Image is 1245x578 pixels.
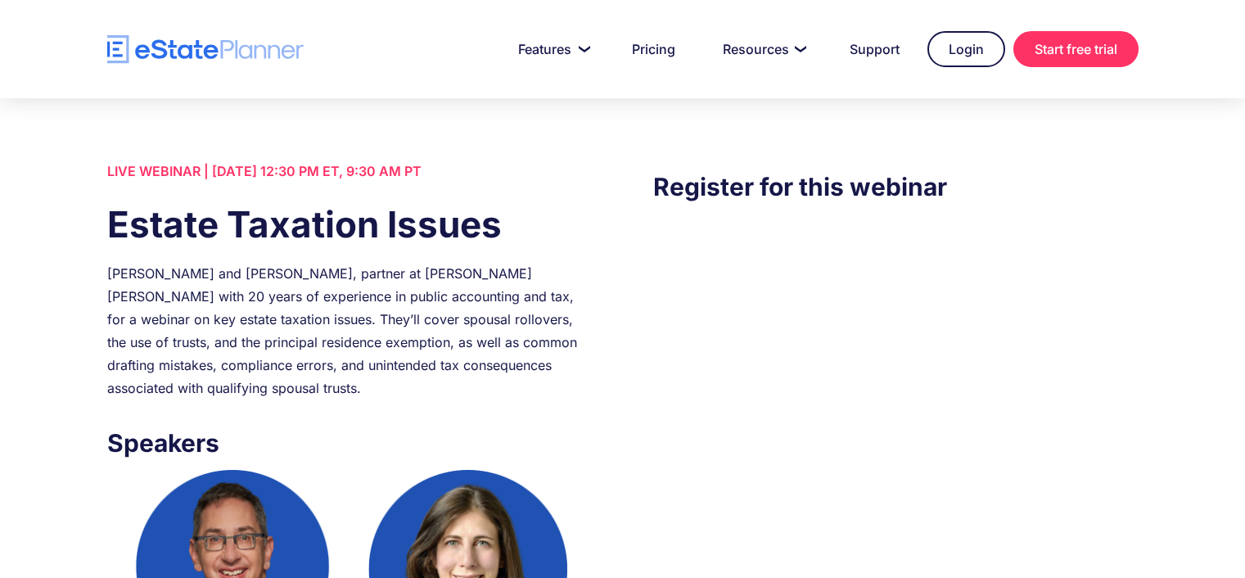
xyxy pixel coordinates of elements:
h3: Register for this webinar [653,168,1138,205]
h3: Speakers [107,424,592,462]
a: Start free trial [1013,31,1139,67]
a: Resources [703,33,822,65]
a: Login [927,31,1005,67]
h1: Estate Taxation Issues [107,199,592,250]
a: home [107,35,304,64]
a: Support [830,33,919,65]
a: Features [498,33,604,65]
iframe: Form 0 [653,238,1138,517]
div: LIVE WEBINAR | [DATE] 12:30 PM ET, 9:30 AM PT [107,160,592,183]
div: [PERSON_NAME] and [PERSON_NAME], partner at [PERSON_NAME] [PERSON_NAME] with 20 years of experien... [107,262,592,400]
a: Pricing [612,33,695,65]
